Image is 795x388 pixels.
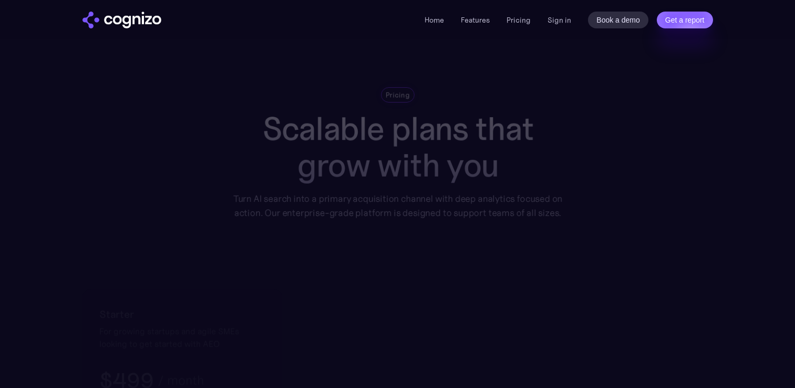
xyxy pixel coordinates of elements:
[99,325,265,350] div: For growing startups and agile SMEs looking to get started with AEO
[157,374,203,387] div: / month
[82,12,161,28] a: home
[657,12,713,28] a: Get a report
[225,110,570,183] h1: Scalable plans that grow with you
[225,192,570,220] div: Turn AI search into a primary acquisition channel with deep analytics focused on action. Our ente...
[461,15,490,25] a: Features
[588,12,648,28] a: Book a demo
[99,306,265,323] h2: Starter
[507,15,531,25] a: Pricing
[385,90,409,100] div: Pricing
[425,15,444,25] a: Home
[82,12,161,28] img: cognizo logo
[548,14,571,26] a: Sign in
